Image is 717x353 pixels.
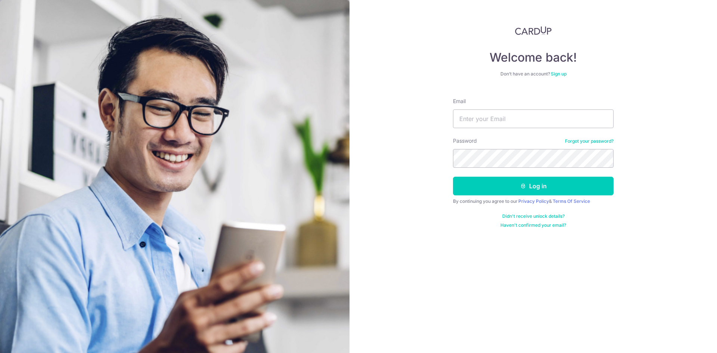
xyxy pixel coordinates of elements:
[515,26,552,35] img: CardUp Logo
[453,97,466,105] label: Email
[553,198,590,204] a: Terms Of Service
[500,222,566,228] a: Haven't confirmed your email?
[453,71,614,77] div: Don’t have an account?
[453,198,614,204] div: By continuing you agree to our &
[551,71,567,77] a: Sign up
[453,177,614,195] button: Log in
[453,137,477,145] label: Password
[565,138,614,144] a: Forgot your password?
[453,109,614,128] input: Enter your Email
[518,198,549,204] a: Privacy Policy
[453,50,614,65] h4: Welcome back!
[502,213,565,219] a: Didn't receive unlock details?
